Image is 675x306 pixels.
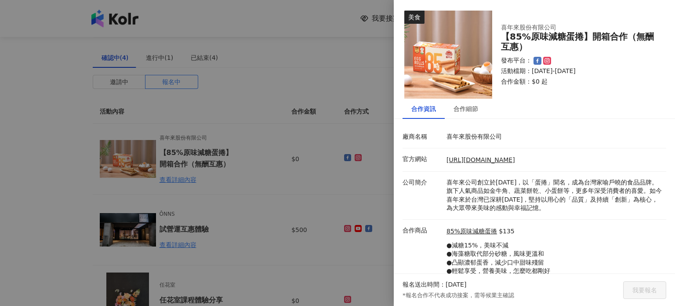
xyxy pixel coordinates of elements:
[403,155,442,164] p: 官方網站
[501,23,642,32] div: 喜年來股份有限公司
[446,156,515,163] a: [URL][DOMAIN_NAME]
[404,11,492,99] img: 85%原味減糖蛋捲
[501,32,656,52] div: 【85%原味減糖蛋捲】開箱合作（無酬互惠）
[501,67,656,76] p: 活動檔期：[DATE]-[DATE]
[403,280,466,289] p: 報名送出時間：[DATE]
[403,178,442,187] p: 公司簡介
[404,11,425,24] div: 美食
[623,281,666,299] button: 我要報名
[446,178,662,213] p: 喜年來公司創立於[DATE]，以「蛋捲」聞名，成為台灣家喻戶曉的食品品牌。旗下人氣商品如金牛角、蔬菜餅乾、小蛋餅等，更多年深受消費者的喜愛。如今喜年來於台灣已深耕[DATE]，堅持以用心的「品質...
[403,291,514,299] p: *報名合作不代表成功接案，需等候業主確認
[501,56,532,65] p: 發布平台：
[499,227,515,236] p: $135
[403,226,442,235] p: 合作商品
[446,241,550,284] p: ●減糖15%，美味不減 ●海藻糖取代部分砂糖，風味更溫和 ●凸顯濃郁蛋香，減少口中甜味殘留 ●輕鬆享受，營養美味，怎麼吃都剛好 ●販售通路：家樂福
[411,104,436,114] div: 合作資訊
[403,133,442,141] p: 廠商名稱
[454,104,478,114] div: 合作細節
[446,133,662,141] p: 喜年來股份有限公司
[446,227,497,236] a: 85%原味減糖蛋捲
[501,77,656,86] p: 合作金額： $0 起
